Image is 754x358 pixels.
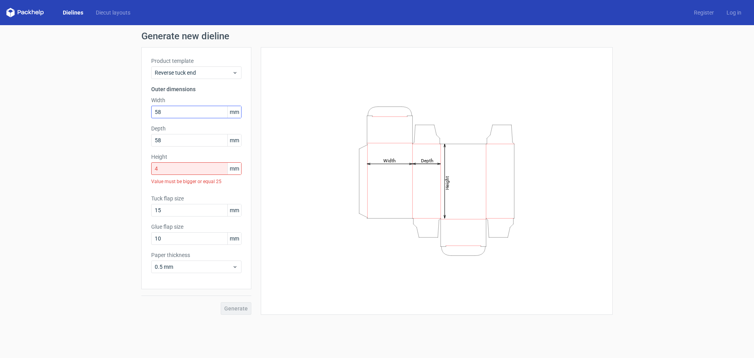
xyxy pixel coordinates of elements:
[445,176,450,189] tspan: Height
[151,251,242,259] label: Paper thickness
[227,106,241,118] span: mm
[155,263,232,271] span: 0.5 mm
[57,9,90,17] a: Dielines
[227,163,241,174] span: mm
[90,9,137,17] a: Diecut layouts
[720,9,748,17] a: Log in
[151,57,242,65] label: Product template
[151,175,242,188] div: Value must be bigger or equal 25
[227,233,241,244] span: mm
[383,158,396,163] tspan: Width
[151,96,242,104] label: Width
[227,204,241,216] span: mm
[227,134,241,146] span: mm
[141,31,613,41] h1: Generate new dieline
[151,223,242,231] label: Glue flap size
[151,195,242,202] label: Tuck flap size
[155,69,232,77] span: Reverse tuck end
[421,158,434,163] tspan: Depth
[151,125,242,132] label: Depth
[151,85,242,93] h3: Outer dimensions
[151,153,242,161] label: Height
[688,9,720,17] a: Register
